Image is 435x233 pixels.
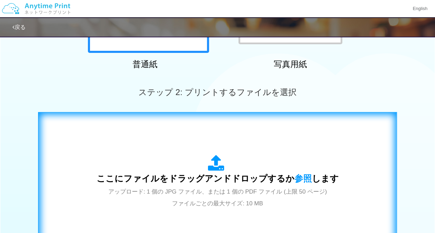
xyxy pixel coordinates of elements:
span: ここにファイルをドラッグアンドドロップするか します [97,174,339,183]
a: 戻る [12,24,26,30]
span: ステップ 2: プリントするファイルを選択 [138,87,296,97]
h2: 普通紙 [84,60,206,69]
span: 参照 [294,174,312,183]
span: アップロード: 1 個の JPG ファイル、または 1 個の PDF ファイル (上限 50 ページ) ファイルごとの最大サイズ: 10 MB [108,188,327,207]
h2: 写真用紙 [230,60,351,69]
